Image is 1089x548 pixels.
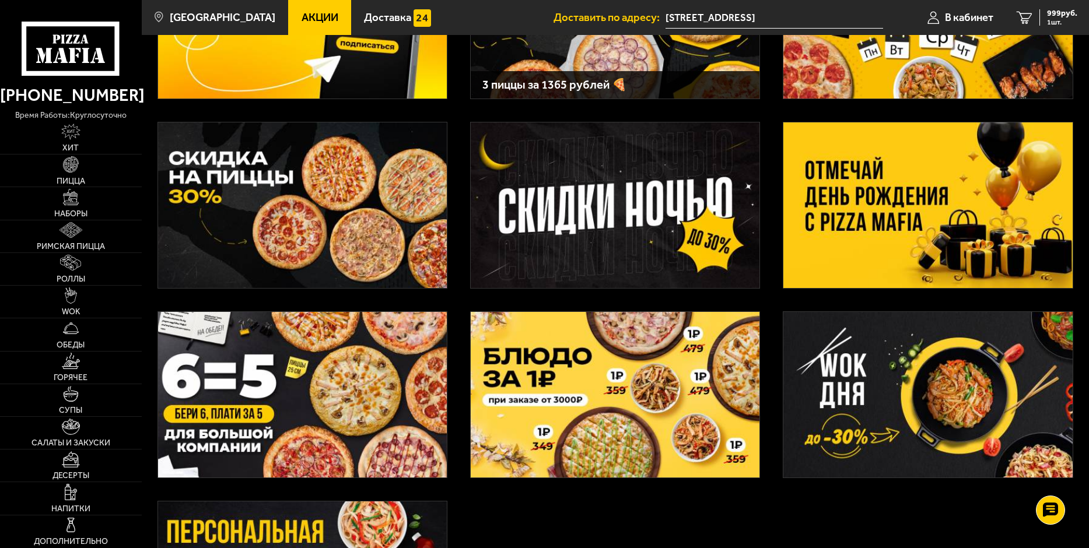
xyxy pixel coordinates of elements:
span: Дополнительно [34,538,108,546]
h3: 3 пиццы за 1365 рублей 🍕 [482,79,748,90]
span: Доставка [364,12,411,23]
span: Римская пицца [37,243,105,251]
span: Роллы [57,275,85,283]
span: Пицца [57,177,85,185]
span: 999 руб. [1047,9,1077,17]
span: 1 шт. [1047,19,1077,26]
span: В кабинет [945,12,993,23]
span: Доставить по адресу: [554,12,666,23]
span: Напитки [51,505,90,513]
span: Десерты [52,472,89,480]
span: Супы [59,406,82,414]
span: Санкт-Петербург, Синопская набережная, 14 [666,7,883,29]
span: Обеды [57,341,85,349]
span: Хит [62,144,79,152]
span: Наборы [54,210,87,218]
span: Салаты и закуски [31,439,110,447]
span: Горячее [54,374,87,382]
img: 15daf4d41897b9f0e9f617042186c801.svg [414,9,430,26]
span: WOK [62,308,80,316]
input: Ваш адрес доставки [666,7,883,29]
span: Акции [302,12,338,23]
span: [GEOGRAPHIC_DATA] [170,12,275,23]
